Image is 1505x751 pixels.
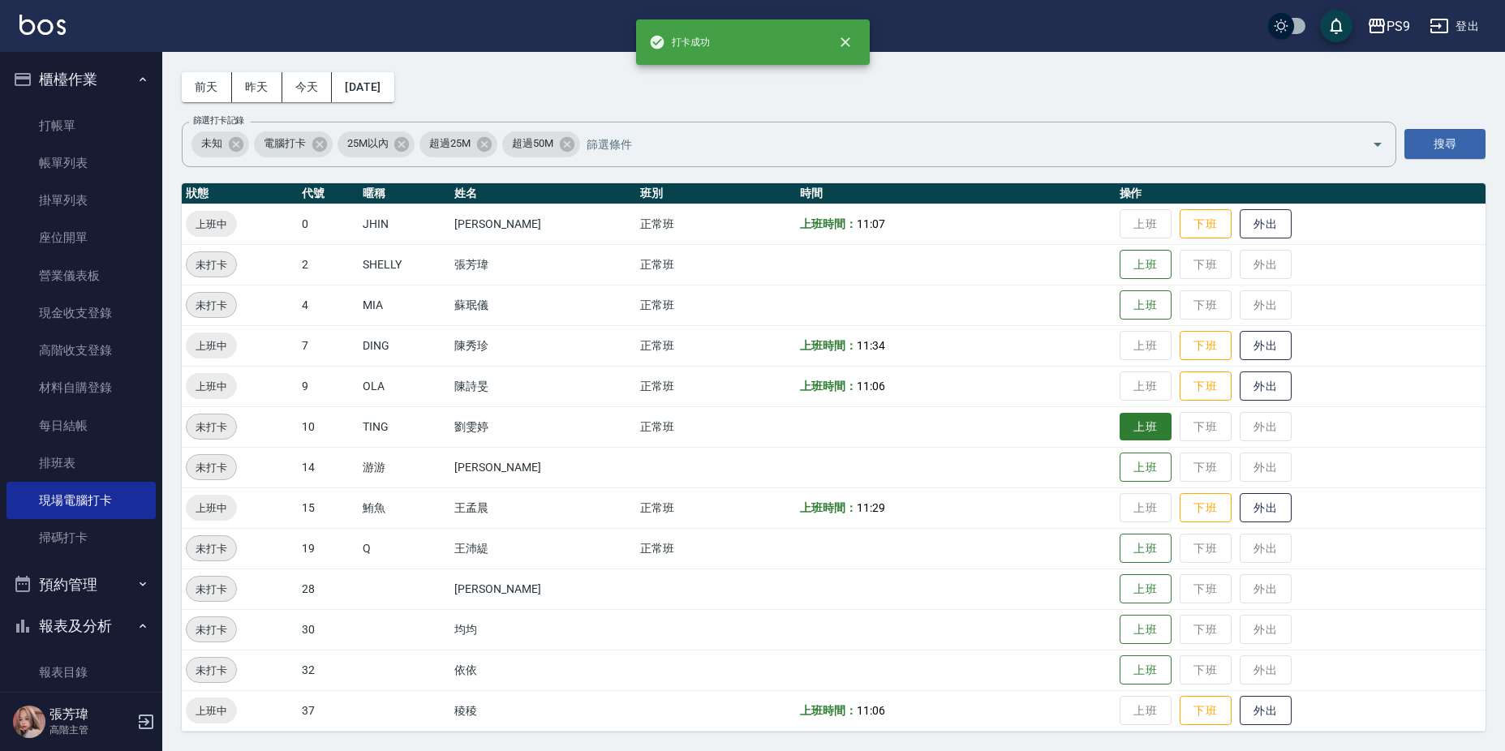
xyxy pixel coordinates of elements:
span: 上班中 [186,500,237,517]
td: 正常班 [636,366,796,406]
span: 超過50M [502,135,563,152]
a: 材料自購登錄 [6,369,156,406]
td: 15 [298,487,359,528]
button: 下班 [1180,696,1232,726]
button: 外出 [1240,331,1292,361]
div: 電腦打卡 [254,131,333,157]
span: 上班中 [186,702,237,719]
button: 前天 [182,72,232,102]
th: 時間 [796,183,1115,204]
span: 未打卡 [187,256,236,273]
span: 上班中 [186,337,237,354]
button: 上班 [1120,655,1172,685]
input: 篩選條件 [583,130,1344,158]
span: 未打卡 [187,540,236,557]
button: 登出 [1423,11,1486,41]
td: 依依 [450,650,636,690]
button: 櫃檯作業 [6,58,156,101]
span: 電腦打卡 [254,135,316,152]
button: 上班 [1120,413,1172,441]
button: 外出 [1240,493,1292,523]
td: SHELLY [359,244,451,285]
td: DING [359,325,451,366]
td: 19 [298,528,359,569]
td: JHIN [359,204,451,244]
th: 代號 [298,183,359,204]
th: 狀態 [182,183,298,204]
th: 姓名 [450,183,636,204]
td: 王孟晨 [450,487,636,528]
button: 外出 [1240,696,1292,726]
td: 陳詩旻 [450,366,636,406]
button: PS9 [1361,10,1417,43]
td: 9 [298,366,359,406]
th: 操作 [1116,183,1486,204]
a: 打帳單 [6,107,156,144]
img: Logo [19,15,66,35]
label: 篩選打卡記錄 [193,114,244,127]
b: 上班時間： [800,704,857,717]
span: 打卡成功 [649,34,711,50]
button: 下班 [1180,209,1232,239]
button: 上班 [1120,615,1172,645]
a: 報表目錄 [6,654,156,691]
a: 帳單列表 [6,144,156,182]
span: 11:06 [857,380,885,393]
button: close [828,24,863,60]
button: 搜尋 [1404,129,1486,159]
td: 14 [298,447,359,487]
td: TING [359,406,451,447]
p: 高階主管 [49,723,132,737]
a: 掃碼打卡 [6,519,156,556]
td: 30 [298,609,359,650]
button: 上班 [1120,534,1172,564]
button: 今天 [282,72,333,102]
img: Person [13,706,45,738]
td: 10 [298,406,359,447]
div: 超過25M [419,131,497,157]
td: [PERSON_NAME] [450,569,636,609]
td: 王沛緹 [450,528,636,569]
button: Open [1365,131,1391,157]
td: 陳秀珍 [450,325,636,366]
a: 現場電腦打卡 [6,482,156,519]
td: 正常班 [636,285,796,325]
th: 暱稱 [359,183,451,204]
a: 營業儀表板 [6,257,156,294]
button: 上班 [1120,574,1172,604]
span: 11:07 [857,217,885,230]
td: 正常班 [636,325,796,366]
span: 11:34 [857,339,885,352]
td: 7 [298,325,359,366]
span: 未打卡 [187,581,236,598]
button: save [1320,10,1352,42]
td: 稜稜 [450,690,636,731]
td: 4 [298,285,359,325]
td: 均均 [450,609,636,650]
td: 32 [298,650,359,690]
td: Q [359,528,451,569]
td: 正常班 [636,528,796,569]
td: 28 [298,569,359,609]
span: 11:06 [857,704,885,717]
td: OLA [359,366,451,406]
button: 報表及分析 [6,605,156,647]
span: 未知 [191,135,232,152]
button: 上班 [1120,250,1172,280]
span: 25M以內 [338,135,398,152]
td: [PERSON_NAME] [450,447,636,487]
td: 正常班 [636,204,796,244]
td: 游游 [359,447,451,487]
a: 高階收支登錄 [6,332,156,369]
button: 預約管理 [6,564,156,606]
button: [DATE] [332,72,393,102]
button: 上班 [1120,453,1172,483]
b: 上班時間： [800,217,857,230]
td: [PERSON_NAME] [450,204,636,244]
button: 昨天 [232,72,282,102]
span: 11:29 [857,501,885,514]
h5: 張芳瑋 [49,706,132,723]
a: 現金收支登錄 [6,294,156,332]
a: 排班表 [6,444,156,482]
span: 未打卡 [187,459,236,476]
